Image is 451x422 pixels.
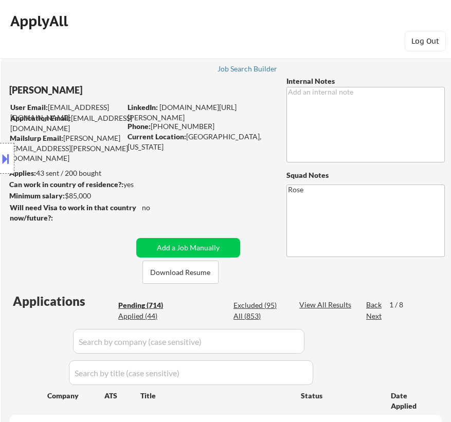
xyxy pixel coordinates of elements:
div: Back [366,300,383,310]
div: Status [301,386,376,405]
div: Next [366,311,383,321]
div: [GEOGRAPHIC_DATA], [US_STATE] [128,132,273,152]
div: Title [140,391,291,401]
input: Search by company (case sensitive) [73,329,304,354]
div: ApplyAll [10,12,71,30]
div: Company [47,391,104,401]
div: View All Results [299,300,354,310]
a: Job Search Builder [218,65,278,75]
div: ATS [104,391,140,401]
div: [PHONE_NUMBER] [128,121,273,132]
div: Date Applied [391,391,429,411]
button: Add a Job Manually [136,238,240,258]
div: Squad Notes [286,170,445,180]
button: Log Out [405,31,446,51]
div: 1 / 8 [389,300,413,310]
div: Pending (714) [118,300,170,310]
div: Internal Notes [286,76,445,86]
div: Excluded (95) [233,300,285,310]
div: Job Search Builder [218,65,278,72]
input: Search by title (case sensitive) [69,360,313,385]
div: All (853) [233,311,285,321]
button: Download Resume [142,261,219,284]
div: Applied (44) [118,311,170,321]
div: Applications [13,295,115,307]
